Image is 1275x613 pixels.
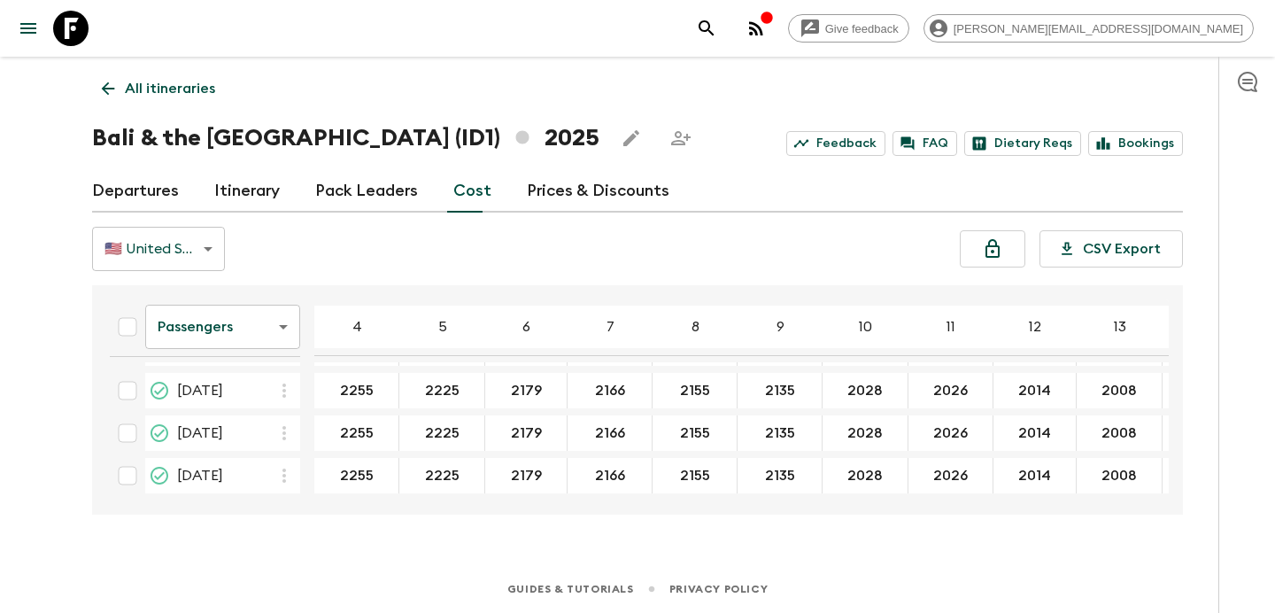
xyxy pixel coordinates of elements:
[826,415,904,451] button: 2028
[663,120,699,156] span: Share this itinerary
[92,120,599,156] h1: Bali & the [GEOGRAPHIC_DATA] (ID1) 2025
[453,170,491,213] a: Cost
[614,120,649,156] button: Edit this itinerary
[788,14,909,43] a: Give feedback
[1166,458,1240,493] button: 2001
[314,373,399,408] div: 18 Dec 2025; 4
[399,373,485,408] div: 18 Dec 2025; 5
[438,316,447,338] p: 5
[908,458,993,493] div: 29 Dec 2025; 11
[1163,373,1245,408] div: 18 Dec 2025; 14
[912,415,989,451] button: 2026
[859,316,872,338] p: 10
[490,373,563,408] button: 2179
[1163,415,1245,451] div: 23 Dec 2025; 14
[826,458,904,493] button: 2028
[522,316,530,338] p: 6
[692,316,699,338] p: 8
[1163,458,1245,493] div: 29 Dec 2025; 14
[689,11,724,46] button: search adventures
[352,316,362,338] p: 4
[607,316,614,338] p: 7
[314,415,399,451] div: 23 Dec 2025; 4
[485,458,568,493] div: 29 Dec 2025; 6
[527,170,669,213] a: Prices & Discounts
[319,415,395,451] button: 2255
[404,458,481,493] button: 2225
[659,373,731,408] button: 2155
[1077,415,1163,451] div: 23 Dec 2025; 13
[574,373,646,408] button: 2166
[997,415,1072,451] button: 2014
[399,458,485,493] div: 29 Dec 2025; 5
[669,579,768,599] a: Privacy Policy
[653,415,738,451] div: 23 Dec 2025; 8
[1039,230,1183,268] button: CSV Export
[997,458,1072,493] button: 2014
[92,170,179,213] a: Departures
[823,415,908,451] div: 23 Dec 2025; 10
[997,373,1072,408] button: 2014
[815,22,908,35] span: Give feedback
[823,458,908,493] div: 29 Dec 2025; 10
[659,458,731,493] button: 2155
[507,579,634,599] a: Guides & Tutorials
[490,415,563,451] button: 2179
[993,415,1077,451] div: 23 Dec 2025; 12
[177,423,223,444] span: [DATE]
[1077,373,1163,408] div: 18 Dec 2025; 13
[1114,316,1126,338] p: 13
[912,373,989,408] button: 2026
[1088,131,1183,156] a: Bookings
[319,373,395,408] button: 2255
[659,415,731,451] button: 2155
[92,224,225,274] div: 🇺🇸 United States Dollar (USD)
[145,302,300,352] div: Passengers
[892,131,957,156] a: FAQ
[1077,458,1163,493] div: 29 Dec 2025; 13
[744,458,816,493] button: 2135
[314,458,399,493] div: 29 Dec 2025; 4
[1166,415,1240,451] button: 2001
[1166,373,1240,408] button: 2001
[777,316,784,338] p: 9
[947,316,955,338] p: 11
[11,11,46,46] button: menu
[92,71,225,106] a: All itineraries
[568,373,653,408] div: 18 Dec 2025; 7
[964,131,1081,156] a: Dietary Reqs
[399,415,485,451] div: 23 Dec 2025; 5
[653,458,738,493] div: 29 Dec 2025; 8
[653,373,738,408] div: 18 Dec 2025; 8
[1080,373,1158,408] button: 2008
[177,465,223,486] span: [DATE]
[738,415,823,451] div: 23 Dec 2025; 9
[960,230,1025,268] button: Unlock costs
[1080,458,1158,493] button: 2008
[786,131,885,156] a: Feedback
[993,373,1077,408] div: 18 Dec 2025; 12
[738,373,823,408] div: 18 Dec 2025; 9
[568,458,653,493] div: 29 Dec 2025; 7
[319,458,395,493] button: 2255
[177,380,223,401] span: [DATE]
[485,373,568,408] div: 18 Dec 2025; 6
[149,465,170,486] svg: Guaranteed
[485,415,568,451] div: 23 Dec 2025; 6
[315,170,418,213] a: Pack Leaders
[149,380,170,401] svg: Guaranteed
[214,170,280,213] a: Itinerary
[826,373,904,408] button: 2028
[923,14,1254,43] div: [PERSON_NAME][EMAIL_ADDRESS][DOMAIN_NAME]
[110,309,145,345] div: Select all
[404,373,481,408] button: 2225
[944,22,1253,35] span: [PERSON_NAME][EMAIL_ADDRESS][DOMAIN_NAME]
[574,458,646,493] button: 2166
[125,78,215,99] p: All itineraries
[744,373,816,408] button: 2135
[912,458,989,493] button: 2026
[568,415,653,451] div: 23 Dec 2025; 7
[744,415,816,451] button: 2135
[1029,316,1041,338] p: 12
[908,373,993,408] div: 18 Dec 2025; 11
